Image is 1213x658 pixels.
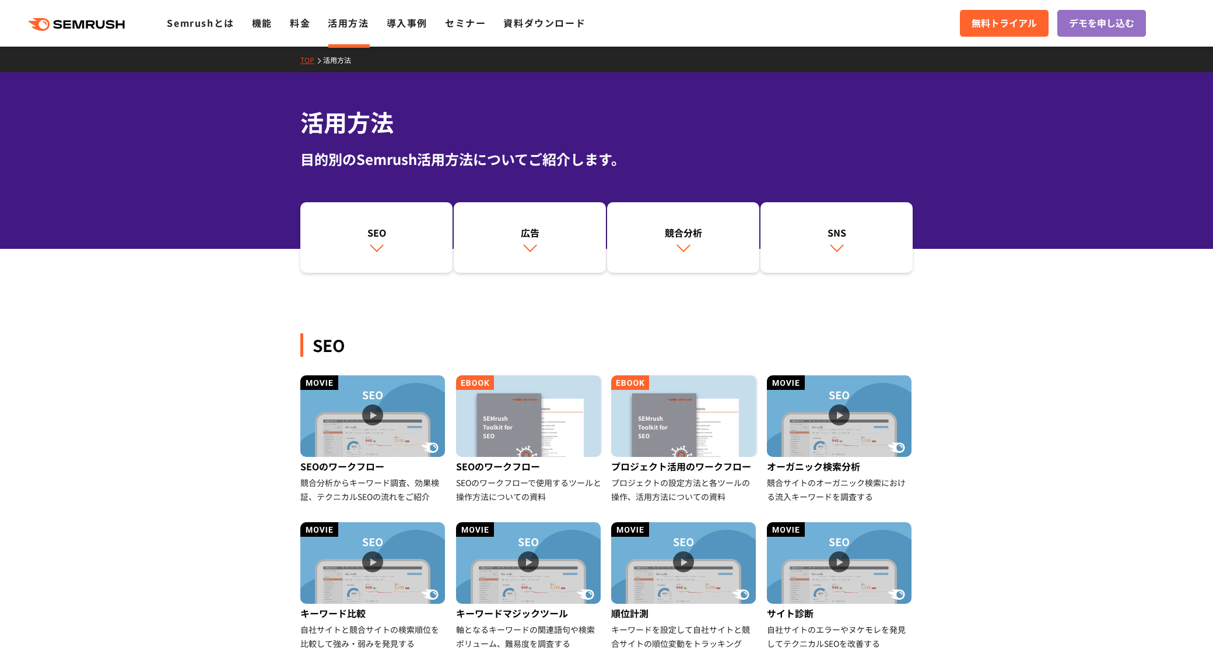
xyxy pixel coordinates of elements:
[300,375,447,504] a: SEOのワークフロー 競合分析からキーワード調査、効果検証、テクニカルSEOの流れをご紹介
[972,16,1037,31] span: 無料トライアル
[1057,10,1146,37] a: デモを申し込む
[300,202,453,273] a: SEO
[454,202,606,273] a: 広告
[252,16,272,30] a: 機能
[456,604,602,622] div: キーワードマジックツール
[456,522,602,650] a: キーワードマジックツール 軸となるキーワードの関連語句や検索ボリューム、難易度を調査する
[767,622,913,650] div: 自社サイトのエラーやヌケモレを発見してテクニカルSEOを改善する
[456,375,602,504] a: SEOのワークフロー SEOのワークフローで使用するツールと操作方法についての資料
[766,226,907,240] div: SNS
[611,457,758,476] div: プロジェクト活用のワークフロー
[613,226,753,240] div: 競合分析
[767,375,913,504] a: オーガニック検索分析 競合サイトのオーガニック検索における流入キーワードを調査する
[760,202,913,273] a: SNS
[460,226,600,240] div: 広告
[445,16,486,30] a: セミナー
[300,522,447,650] a: キーワード比較 自社サイトと競合サイトの検索順位を比較して強み・弱みを発見する
[960,10,1049,37] a: 無料トライアル
[607,202,759,273] a: 競合分析
[767,604,913,622] div: サイト診断
[611,622,758,650] div: キーワードを設定して自社サイトと競合サイトの順位変動をトラッキング
[328,16,369,30] a: 活用方法
[611,604,758,622] div: 順位計測
[306,226,447,240] div: SEO
[767,476,913,504] div: 競合サイトのオーガニック検索における流入キーワードを調査する
[611,375,758,504] a: プロジェクト活用のワークフロー プロジェクトの設定方法と各ツールの操作、活用方法についての資料
[300,149,913,170] div: 目的別のSemrush活用方法についてご紹介します。
[300,622,447,650] div: 自社サイトと競合サイトの検索順位を比較して強み・弱みを発見する
[300,457,447,476] div: SEOのワークフロー
[300,55,323,65] a: TOP
[300,105,913,139] h1: 活用方法
[503,16,586,30] a: 資料ダウンロード
[300,333,913,357] div: SEO
[1109,613,1200,645] iframe: Help widget launcher
[611,476,758,504] div: プロジェクトの設定方法と各ツールの操作、活用方法についての資料
[456,457,602,476] div: SEOのワークフロー
[611,522,758,650] a: 順位計測 キーワードを設定して自社サイトと競合サイトの順位変動をトラッキング
[300,476,447,504] div: 競合分析からキーワード調査、効果検証、テクニカルSEOの流れをご紹介
[767,522,913,650] a: サイト診断 自社サイトのエラーやヌケモレを発見してテクニカルSEOを改善する
[290,16,310,30] a: 料金
[456,476,602,504] div: SEOのワークフローで使用するツールと操作方法についての資料
[323,55,360,65] a: 活用方法
[387,16,427,30] a: 導入事例
[300,604,447,622] div: キーワード比較
[167,16,234,30] a: Semrushとは
[456,622,602,650] div: 軸となるキーワードの関連語句や検索ボリューム、難易度を調査する
[767,457,913,476] div: オーガニック検索分析
[1069,16,1134,31] span: デモを申し込む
